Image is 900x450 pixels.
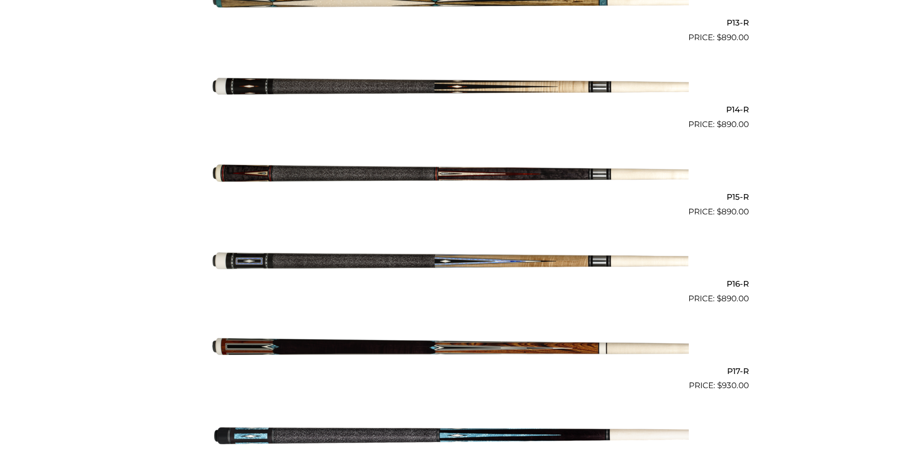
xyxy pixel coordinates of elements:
span: $ [717,207,721,216]
bdi: 890.00 [717,207,749,216]
span: $ [717,294,721,303]
bdi: 890.00 [717,33,749,42]
img: P14-R [212,48,689,127]
img: P17-R [212,309,689,388]
a: P14-R $890.00 [152,48,749,131]
bdi: 930.00 [717,381,749,390]
span: $ [717,381,722,390]
a: P15-R $890.00 [152,135,749,218]
h2: P13-R [152,14,749,32]
img: P16-R [212,222,689,301]
h2: P14-R [152,101,749,119]
a: P16-R $890.00 [152,222,749,305]
span: $ [717,119,721,129]
h2: P17-R [152,362,749,380]
bdi: 890.00 [717,119,749,129]
bdi: 890.00 [717,294,749,303]
h2: P15-R [152,188,749,205]
img: P15-R [212,135,689,214]
span: $ [717,33,721,42]
h2: P16-R [152,275,749,293]
a: P17-R $930.00 [152,309,749,392]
